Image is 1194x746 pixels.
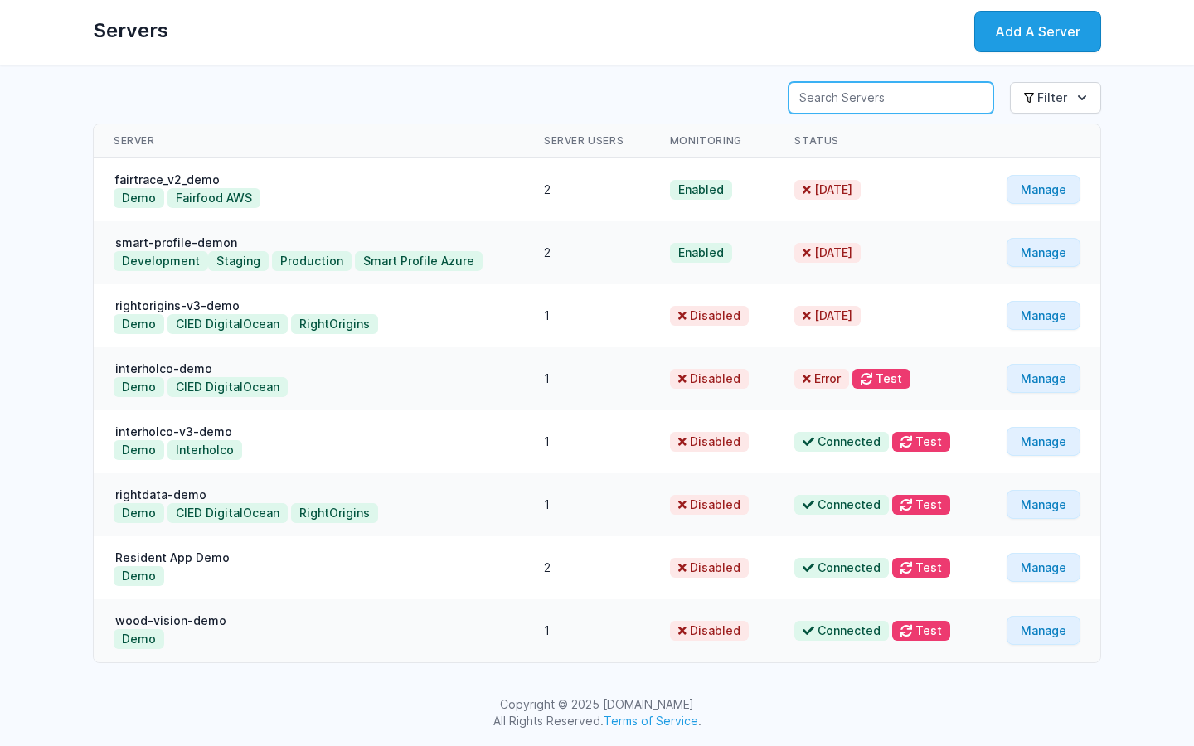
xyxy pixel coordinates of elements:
[670,558,749,578] span: Disabled
[892,495,950,515] button: Test
[167,503,288,523] button: CIED DigitalOcean
[794,558,889,578] span: Connected
[114,298,241,312] a: rightorigins-v3-demo
[650,124,775,158] th: Monitoring
[114,440,164,460] button: Demo
[167,314,288,334] button: CIED DigitalOcean
[794,432,889,452] span: Connected
[524,473,650,536] td: 1
[852,369,910,389] button: Test
[524,347,650,410] td: 1
[114,424,234,438] a: interholco-v3-demo
[114,613,228,627] a: wood-vision-demo
[114,251,208,271] button: Development
[524,536,650,599] td: 2
[167,188,260,208] button: Fairfood AWS
[524,158,650,222] td: 2
[670,495,749,515] span: Disabled
[774,124,980,158] th: Status
[524,284,650,347] td: 1
[1007,553,1080,582] a: Manage
[789,82,993,114] input: Search Servers
[291,503,378,523] button: RightOrigins
[114,172,221,186] a: fairtrace_v2_demo
[114,314,164,334] button: Demo
[1007,238,1080,267] a: Manage
[524,599,650,662] td: 1
[670,306,749,326] span: Disabled
[114,235,239,249] a: smart-profile-demon
[93,11,168,51] h1: Servers
[892,621,950,641] button: Test
[114,566,164,586] button: Demo
[794,621,889,641] span: Connected
[1007,616,1080,645] a: Manage
[167,377,288,397] button: CIED DigitalOcean
[524,221,650,284] td: 2
[114,503,164,523] button: Demo
[1007,301,1080,330] a: Manage
[1007,364,1080,393] a: Manage
[114,629,164,649] button: Demo
[114,550,231,564] a: Resident App Demo
[1007,490,1080,519] a: Manage
[1010,82,1101,114] button: Filter
[892,558,950,578] button: Test
[670,369,749,389] span: Disabled
[94,124,524,158] th: Server
[670,621,749,641] span: Disabled
[272,251,352,271] button: Production
[604,714,698,728] a: Terms of Service
[114,361,214,375] a: interholco-demo
[524,124,650,158] th: Server Users
[794,369,849,389] span: Error
[1007,175,1080,204] a: Manage
[670,432,749,452] span: Disabled
[291,314,378,334] button: RightOrigins
[794,495,889,515] span: Connected
[794,306,861,326] span: [DATE]
[167,440,242,460] button: Interholco
[208,251,269,271] button: Staging
[114,487,208,501] a: rightdata-demo
[974,11,1101,52] a: Add A Server
[114,377,164,397] button: Demo
[524,410,650,473] td: 1
[794,243,861,263] span: [DATE]
[1007,427,1080,456] a: Manage
[114,188,164,208] button: Demo
[355,251,483,271] button: Smart Profile Azure
[892,432,950,452] button: Test
[670,243,732,263] span: Enabled
[670,180,732,200] span: Enabled
[794,180,861,200] span: [DATE]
